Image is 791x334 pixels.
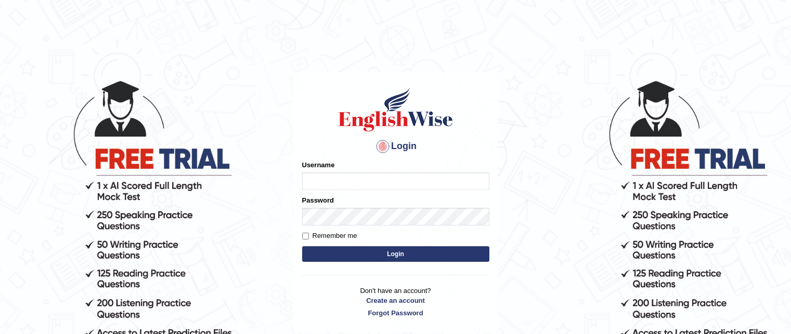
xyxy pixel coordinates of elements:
[302,233,309,239] input: Remember me
[302,246,489,262] button: Login
[336,86,455,133] img: Logo of English Wise sign in for intelligent practice with AI
[302,138,489,155] h4: Login
[302,160,335,170] label: Username
[302,231,357,241] label: Remember me
[302,296,489,305] a: Create an account
[302,308,489,318] a: Forgot Password
[302,195,334,205] label: Password
[302,286,489,318] p: Don't have an account?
